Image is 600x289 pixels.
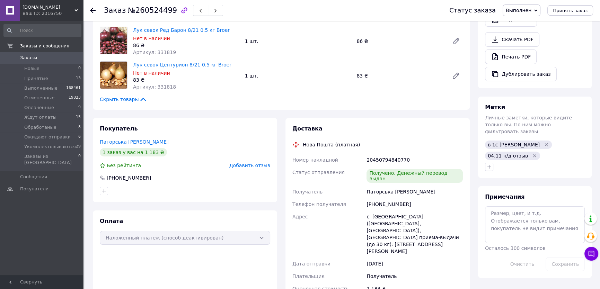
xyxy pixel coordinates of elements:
div: [PHONE_NUMBER] [106,174,152,181]
span: Адрес [292,214,308,219]
span: Agroretail.com.ua [23,4,74,10]
div: 1 заказ у вас на 1 183 ₴ [100,148,167,156]
button: Чат с покупателем [584,247,598,261]
span: Осталось 300 символов [485,245,545,251]
span: Номер накладной [292,157,338,163]
span: Телефон получателя [292,201,346,207]
span: Новые [24,65,39,72]
svg: Удалить метку [532,153,537,159]
div: 86 ₴ [133,42,239,49]
span: Получатель [292,189,323,195]
span: Ожидают отправки [24,134,71,140]
div: Паторська [PERSON_NAME] [365,186,464,198]
span: Заказы из [GEOGRAPHIC_DATA] [24,153,78,166]
span: Покупатели [20,186,48,192]
span: Принятые [24,75,48,82]
span: 0 [78,153,81,166]
a: Печать PDF [485,49,537,64]
div: 20450794840770 [365,154,464,166]
span: Без рейтинга [107,163,141,168]
span: в 1с [PERSON_NAME] [488,142,540,147]
span: 9 [78,105,81,111]
a: Лук севок Ред Барон 8/21 0.5 кг Broer [133,27,230,33]
span: Метки [485,104,505,110]
span: Ждут оплаты [24,114,56,120]
div: 86 ₴ [354,36,446,46]
div: Ваш ID: 2316750 [23,10,83,17]
img: Лук севок Центурион 8/21 0.5 кг Broer [100,62,127,89]
div: 1 шт. [242,36,354,46]
span: Доставка [292,125,323,132]
div: Получено. Денежный перевод выдан [367,169,463,183]
svg: Удалить метку [544,142,549,147]
div: 1 шт. [242,71,354,81]
span: 29 [76,144,81,150]
div: [PHONE_NUMBER] [365,198,464,210]
a: Лук севок Центурион 8/21 0.5 кг Broer [133,62,231,67]
button: Дублировать заказ [485,67,557,81]
span: Оплаченные [24,105,54,111]
span: 0 [78,65,81,72]
span: Статус отправления [292,170,345,175]
span: Покупатель [100,125,138,132]
div: Статус заказа [449,7,496,14]
span: Дата отправки [292,261,330,267]
span: Оплата [100,218,123,224]
span: 04.11 н/д отзыв [488,153,528,159]
span: Заказы и сообщения [20,43,69,49]
span: Добавить отзыв [229,163,270,168]
span: №260524499 [128,6,177,15]
span: Отмененные [24,95,54,101]
span: 6 [78,134,81,140]
span: 19823 [69,95,81,101]
a: Редактировать [449,69,463,83]
span: Сообщения [20,174,47,180]
div: 83 ₴ [354,71,446,81]
div: Получатель [365,270,464,282]
span: Выполнен [506,8,531,13]
span: 15 [76,114,81,120]
input: Поиск [3,24,81,37]
a: Редактировать [449,34,463,48]
span: Нет в наличии [133,36,170,41]
span: Артикул: 331819 [133,49,176,55]
span: Укомплектовываются [24,144,76,150]
span: Заказы [20,55,37,61]
div: Нова Пошта (платная) [301,141,362,148]
span: Принять заказ [553,8,588,13]
span: Нет в наличии [133,70,170,76]
div: с. [GEOGRAPHIC_DATA] ([GEOGRAPHIC_DATA], [GEOGRAPHIC_DATA]), [GEOGRAPHIC_DATA] приема-выдачи (до ... [365,210,464,258]
div: Вернуться назад [90,7,96,14]
span: Обработаные [24,124,56,130]
a: Паторська [PERSON_NAME] [100,139,168,145]
img: Лук севок Ред Барон 8/21 0.5 кг Broer [100,27,127,54]
button: Принять заказ [547,5,593,16]
span: 168461 [66,85,81,91]
span: Выполненные [24,85,58,91]
span: Заказ [104,6,126,15]
div: 83 ₴ [133,76,239,83]
span: Личные заметки, которые видите только вы. По ним можно фильтровать заказы [485,115,572,134]
span: 13 [76,75,81,82]
span: Артикул: 331818 [133,84,176,90]
a: Скачать PDF [485,32,539,47]
div: [DATE] [365,258,464,270]
span: Плательщик [292,273,325,279]
span: Скрыть товары [100,96,147,103]
span: Примечания [485,193,524,200]
span: 8 [78,124,81,130]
